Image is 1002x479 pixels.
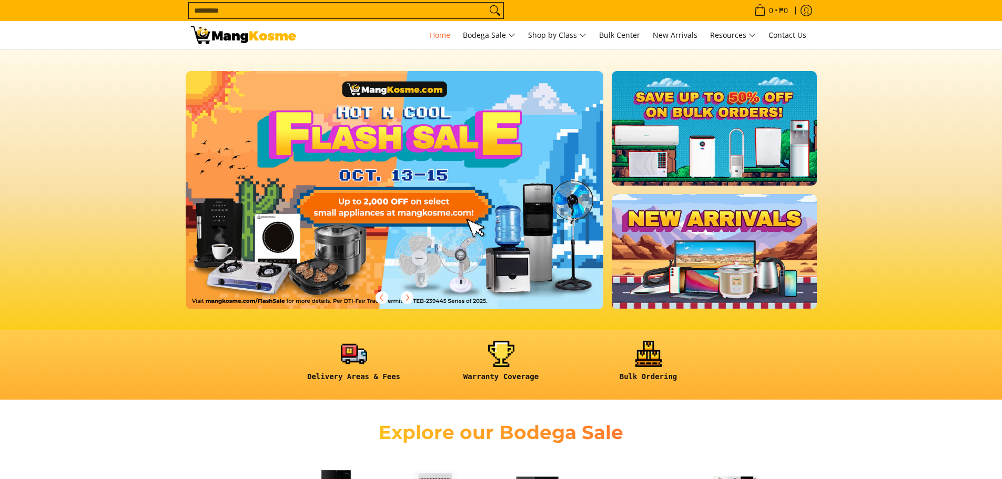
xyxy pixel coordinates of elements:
[191,26,296,44] img: Mang Kosme: Your Home Appliances Warehouse Sale Partner!
[458,21,521,49] a: Bodega Sale
[763,21,812,49] a: Contact Us
[286,341,422,390] a: <h6><strong>Delivery Areas & Fees</strong></h6>
[528,29,586,42] span: Shop by Class
[487,3,503,18] button: Search
[424,21,456,49] a: Home
[777,7,790,14] span: ₱0
[710,29,756,42] span: Resources
[433,341,570,390] a: <h6><strong>Warranty Coverage</strong></h6>
[370,286,393,309] button: Previous
[768,30,806,40] span: Contact Us
[594,21,645,49] a: Bulk Center
[396,286,419,309] button: Next
[307,21,812,49] nav: Main Menu
[751,5,791,16] span: •
[653,30,697,40] span: New Arrivals
[186,71,637,326] a: More
[599,30,640,40] span: Bulk Center
[767,7,775,14] span: 0
[463,29,515,42] span: Bodega Sale
[647,21,703,49] a: New Arrivals
[523,21,592,49] a: Shop by Class
[349,421,654,444] h2: Explore our Bodega Sale
[430,30,450,40] span: Home
[705,21,761,49] a: Resources
[580,341,717,390] a: <h6><strong>Bulk Ordering</strong></h6>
